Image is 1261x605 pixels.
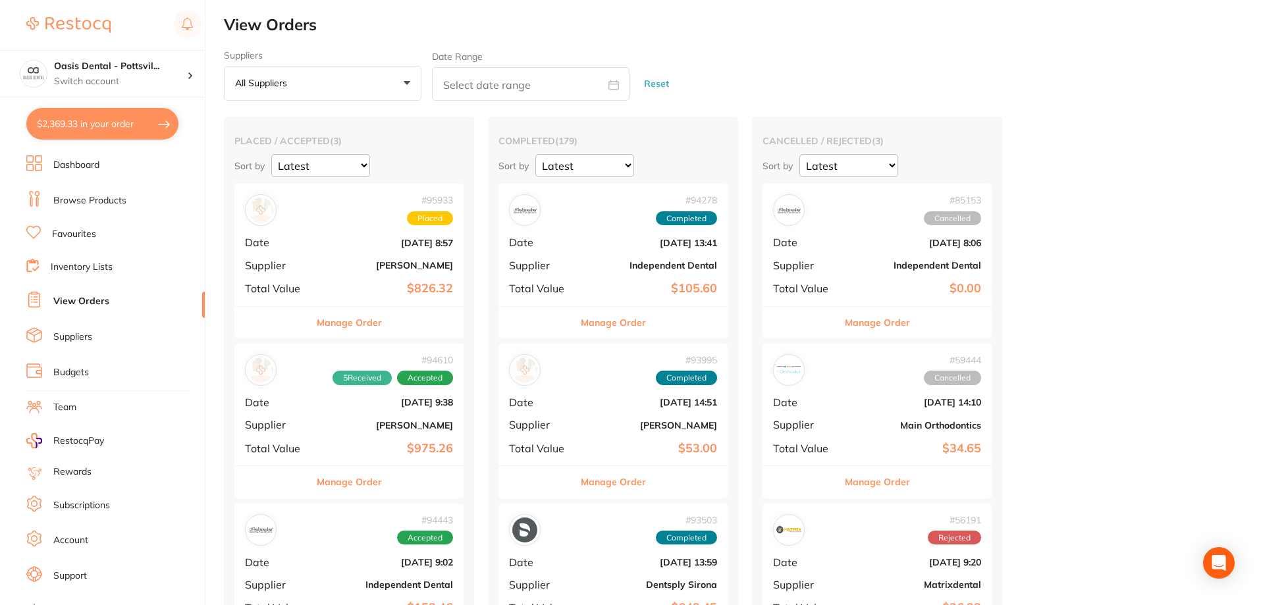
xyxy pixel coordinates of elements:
[509,579,575,591] span: Supplier
[321,557,453,567] b: [DATE] 9:02
[245,442,311,454] span: Total Value
[585,442,717,456] b: $53.00
[928,531,981,545] span: Rejected
[585,557,717,567] b: [DATE] 13:59
[509,236,575,248] span: Date
[763,135,992,147] h2: cancelled / rejected ( 3 )
[224,16,1261,34] h2: View Orders
[773,396,839,408] span: Date
[26,10,111,40] a: Restocq Logo
[234,184,464,338] div: Henry Schein Halas#95933PlacedDate[DATE] 8:57Supplier[PERSON_NAME]Total Value$826.32Manage Order
[509,396,575,408] span: Date
[321,260,453,271] b: [PERSON_NAME]
[54,60,187,73] h4: Oasis Dental - Pottsville
[656,355,717,365] span: # 93995
[581,307,646,338] button: Manage Order
[407,211,453,226] span: Placed
[512,517,537,542] img: Dentsply Sirona
[656,371,717,385] span: Completed
[321,238,453,248] b: [DATE] 8:57
[26,17,111,33] img: Restocq Logo
[656,515,717,525] span: # 93503
[849,442,981,456] b: $34.65
[321,442,453,456] b: $975.26
[317,466,382,498] button: Manage Order
[26,433,42,448] img: RestocqPay
[585,579,717,590] b: Dentsply Sirona
[321,282,453,296] b: $826.32
[509,442,575,454] span: Total Value
[773,282,839,294] span: Total Value
[509,259,575,271] span: Supplier
[924,211,981,226] span: Cancelled
[924,355,981,365] span: # 59444
[585,282,717,296] b: $105.60
[245,282,311,294] span: Total Value
[53,330,92,344] a: Suppliers
[245,396,311,408] span: Date
[849,397,981,408] b: [DATE] 14:10
[245,259,311,271] span: Supplier
[776,197,801,223] img: Independent Dental
[224,50,421,61] label: Suppliers
[321,420,453,431] b: [PERSON_NAME]
[245,419,311,431] span: Supplier
[26,108,178,140] button: $2,369.33 in your order
[52,228,96,241] a: Favourites
[51,261,113,274] a: Inventory Lists
[640,66,673,101] button: Reset
[773,259,839,271] span: Supplier
[512,357,537,382] img: Henry Schein Halas
[234,135,464,147] h2: placed / accepted ( 3 )
[924,195,981,205] span: # 85153
[234,344,464,498] div: Henry Schein Halas#946105ReceivedAcceptedDate[DATE] 9:38Supplier[PERSON_NAME]Total Value$975.26Ma...
[245,236,311,248] span: Date
[53,465,92,479] a: Rewards
[776,517,801,542] img: Matrixdental
[656,211,717,226] span: Completed
[248,357,273,382] img: Henry Schein Halas
[54,75,187,88] p: Switch account
[845,307,910,338] button: Manage Order
[849,420,981,431] b: Main Orthodontics
[248,517,273,542] img: Independent Dental
[776,357,801,382] img: Main Orthodontics
[924,371,981,385] span: Cancelled
[585,397,717,408] b: [DATE] 14:51
[849,557,981,567] b: [DATE] 9:20
[397,371,453,385] span: Accepted
[773,579,839,591] span: Supplier
[397,531,453,545] span: Accepted
[581,466,646,498] button: Manage Order
[773,442,839,454] span: Total Value
[234,160,265,172] p: Sort by
[53,499,110,512] a: Subscriptions
[245,556,311,568] span: Date
[849,579,981,590] b: Matrixdental
[317,307,382,338] button: Manage Order
[333,371,392,385] span: Received
[845,466,910,498] button: Manage Order
[53,401,76,414] a: Team
[53,366,89,379] a: Budgets
[224,66,421,101] button: All suppliers
[773,236,839,248] span: Date
[849,260,981,271] b: Independent Dental
[26,433,104,448] a: RestocqPay
[432,67,630,101] input: Select date range
[849,282,981,296] b: $0.00
[509,419,575,431] span: Supplier
[498,160,529,172] p: Sort by
[397,515,453,525] span: # 94443
[53,569,87,583] a: Support
[585,260,717,271] b: Independent Dental
[333,355,453,365] span: # 94610
[498,135,728,147] h2: completed ( 179 )
[53,295,109,308] a: View Orders
[585,420,717,431] b: [PERSON_NAME]
[773,419,839,431] span: Supplier
[235,77,292,89] p: All suppliers
[20,61,47,87] img: Oasis Dental - Pottsville
[509,282,575,294] span: Total Value
[928,515,981,525] span: # 56191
